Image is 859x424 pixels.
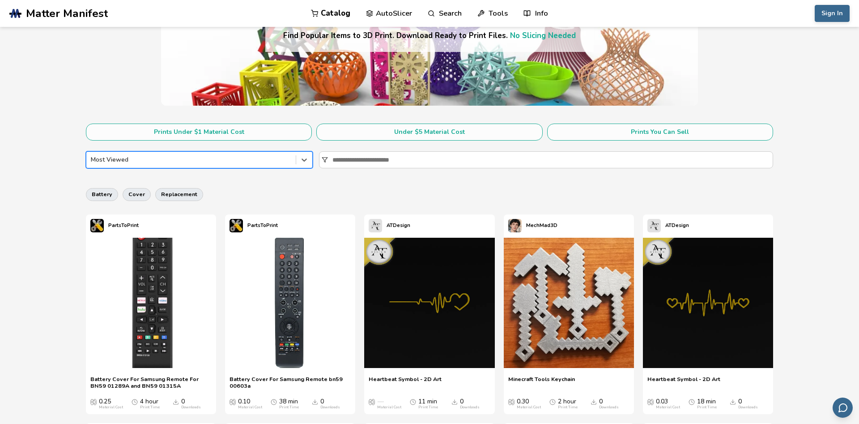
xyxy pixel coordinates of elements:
p: MechMad3D [526,221,557,230]
span: Downloads [451,398,458,405]
div: 0 [320,398,340,410]
div: Material Cost [656,405,680,410]
a: ATDesign's profileATDesign [643,214,693,237]
div: 0 [599,398,619,410]
span: Downloads [312,398,318,405]
p: PartsToPrint [108,221,139,230]
div: 0 [181,398,201,410]
div: 0 [460,398,480,410]
div: 4 hour [140,398,160,410]
div: 11 min [418,398,438,410]
button: replacement [155,188,203,201]
a: PartsToPrint's profilePartsToPrint [86,214,143,237]
div: Material Cost [238,405,262,410]
div: Downloads [738,405,758,410]
div: Downloads [599,405,619,410]
button: cover [123,188,151,201]
div: Print Time [558,405,578,410]
p: PartsToPrint [247,221,278,230]
button: Sign In [815,5,850,22]
div: 2 hour [558,398,578,410]
div: 0 [738,398,758,410]
span: Downloads [173,398,179,405]
div: Print Time [697,405,717,410]
span: Matter Manifest [26,7,108,20]
span: Average Cost [647,398,654,405]
div: 38 min [279,398,299,410]
span: Average Print Time [549,398,556,405]
p: ATDesign [665,221,689,230]
span: Average Cost [369,398,375,405]
div: 0.10 [238,398,262,410]
span: Downloads [730,398,736,405]
button: Prints You Can Sell [547,124,773,141]
span: Average Cost [90,398,97,405]
span: Average Print Time [410,398,416,405]
div: Downloads [181,405,201,410]
img: PartsToPrint's profile [90,219,104,232]
span: — [377,398,383,405]
span: Average Print Time [271,398,277,405]
a: PartsToPrint's profilePartsToPrint [225,214,282,237]
div: Print Time [418,405,438,410]
img: ATDesign's profile [369,219,382,232]
span: Average Cost [508,398,515,405]
p: ATDesign [387,221,410,230]
div: 0.30 [517,398,541,410]
div: Material Cost [99,405,123,410]
button: battery [86,188,118,201]
span: Average Print Time [132,398,138,405]
span: Downloads [591,398,597,405]
button: Send feedback via email [833,398,853,418]
img: MechMad3D's profile [508,219,522,232]
a: ATDesign's profileATDesign [364,214,415,237]
button: Under $5 Material Cost [316,124,542,141]
span: Average Cost [230,398,236,405]
img: PartsToPrint's profile [230,219,243,232]
div: Material Cost [377,405,401,410]
span: Average Print Time [689,398,695,405]
div: Print Time [279,405,299,410]
a: Battery Cover For Samsung Remote bn59 00603a [230,376,351,389]
div: 18 min [697,398,717,410]
a: Heartbeat Symbol - 2D Art [369,376,442,389]
div: Material Cost [517,405,541,410]
div: Print Time [140,405,160,410]
img: ATDesign's profile [647,219,661,232]
button: Prints Under $1 Material Cost [86,124,312,141]
a: Heartbeat Symbol - 2D Art [647,376,720,389]
div: 0.03 [656,398,680,410]
a: Battery Cover For Samsung Remote For BN59 01289A and BN59 01315A [90,376,212,389]
a: No Slicing Needed [510,30,576,41]
a: MechMad3D's profileMechMad3D [504,214,562,237]
div: 0.25 [99,398,123,410]
div: Downloads [320,405,340,410]
a: Minecraft Tools Keychain [508,376,575,389]
div: Downloads [460,405,480,410]
h4: Find Popular Items to 3D Print. Download Ready to Print Files. [283,30,576,41]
